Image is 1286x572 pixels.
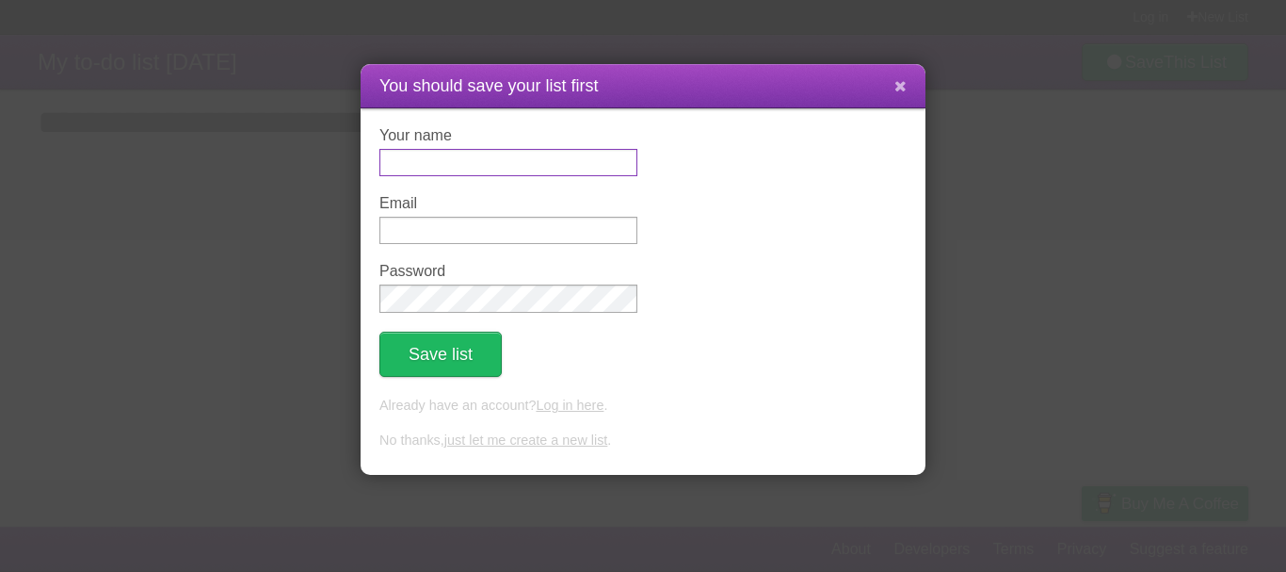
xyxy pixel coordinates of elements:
label: Password [379,263,637,280]
a: just let me create a new list [444,433,608,448]
label: Email [379,195,637,212]
p: Already have an account? . [379,396,907,417]
label: Your name [379,127,637,144]
a: Log in here [536,398,603,413]
p: No thanks, . [379,431,907,451]
h1: You should save your list first [379,74,907,99]
button: Save list [379,332,502,377]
